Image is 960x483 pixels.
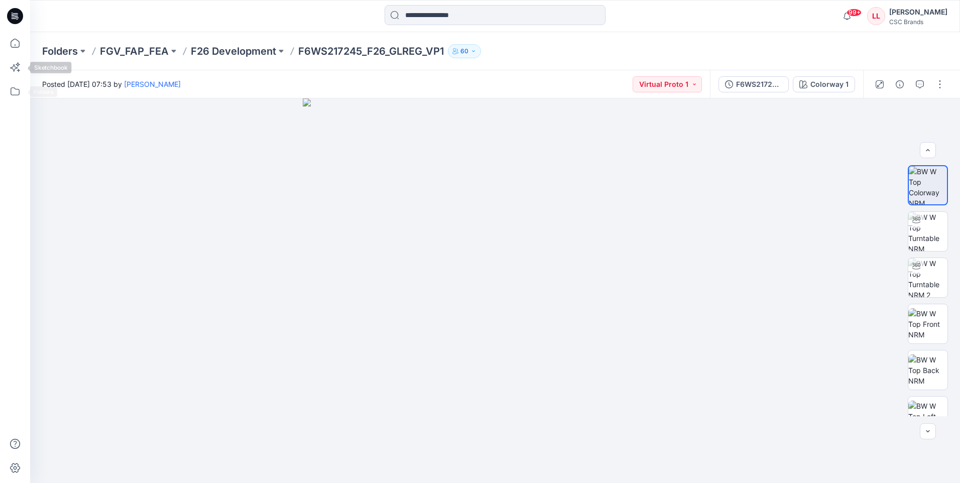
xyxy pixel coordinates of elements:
[191,44,276,58] a: F26 Development
[867,7,885,25] div: LL
[736,79,782,90] div: F6WS217245_F26_GLREG_VP1
[908,308,947,340] img: BW W Top Front NRM
[889,6,947,18] div: [PERSON_NAME]
[908,401,947,432] img: BW W Top Left NRM
[718,76,789,92] button: F6WS217245_F26_GLREG_VP1
[298,44,444,58] p: F6WS217245_F26_GLREG_VP1
[448,44,481,58] button: 60
[810,79,849,90] div: Colorway 1
[908,212,947,251] img: BW W Top Turntable NRM
[42,44,78,58] a: Folders
[793,76,855,92] button: Colorway 1
[889,18,947,26] div: CSC Brands
[460,46,468,57] p: 60
[124,80,181,88] a: [PERSON_NAME]
[42,79,181,89] span: Posted [DATE] 07:53 by
[303,98,687,483] img: eyJhbGciOiJIUzI1NiIsImtpZCI6IjAiLCJzbHQiOiJzZXMiLCJ0eXAiOiJKV1QifQ.eyJkYXRhIjp7InR5cGUiOiJzdG9yYW...
[908,258,947,297] img: BW W Top Turntable NRM 2
[100,44,169,58] a: FGV_FAP_FEA
[847,9,862,17] span: 99+
[909,166,947,204] img: BW W Top Colorway NRM
[908,354,947,386] img: BW W Top Back NRM
[892,76,908,92] button: Details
